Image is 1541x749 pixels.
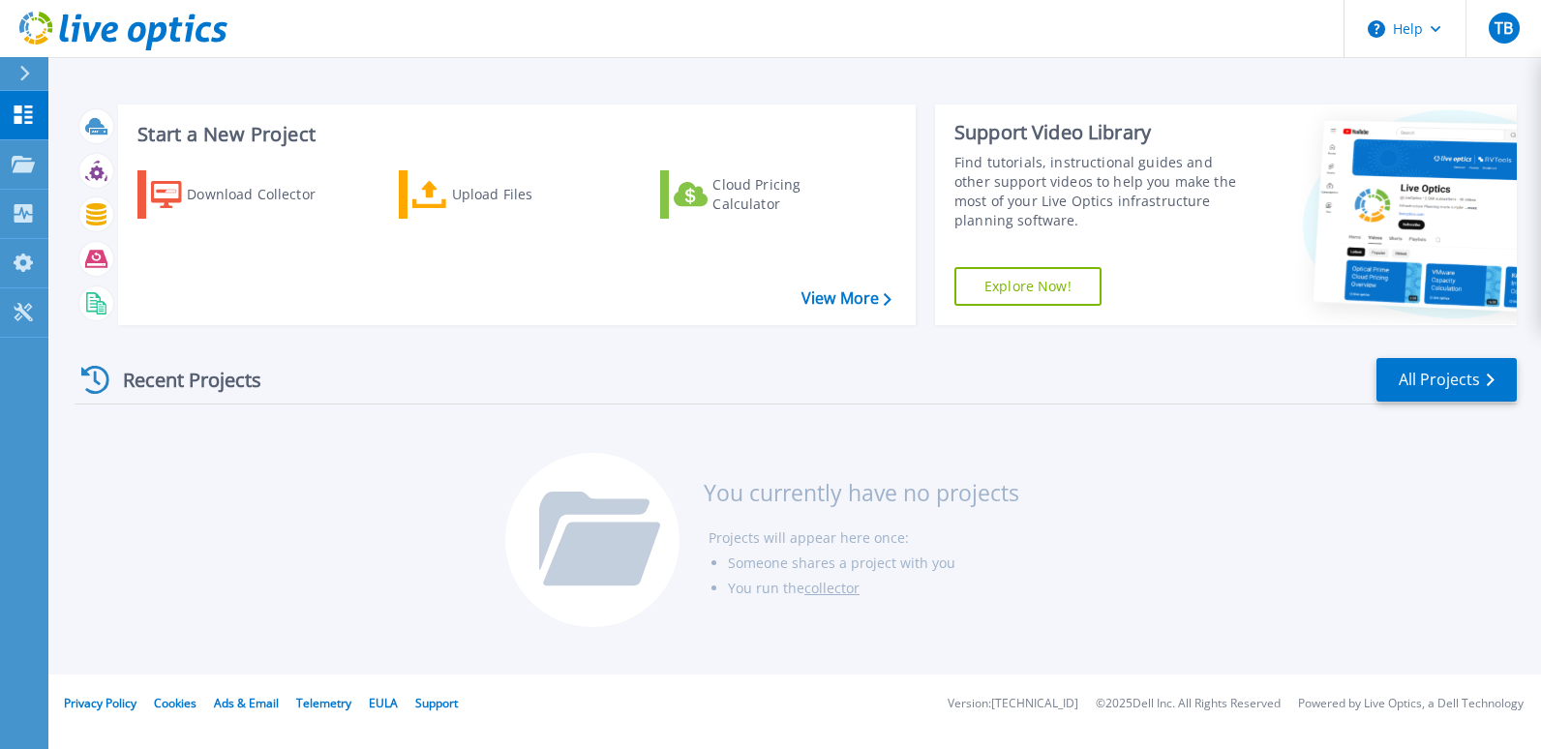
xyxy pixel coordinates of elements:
[296,695,351,711] a: Telemetry
[954,267,1102,306] a: Explore Now!
[801,289,891,308] a: View More
[154,695,196,711] a: Cookies
[954,153,1248,230] div: Find tutorials, instructional guides and other support videos to help you make the most of your L...
[137,124,891,145] h3: Start a New Project
[399,170,615,219] a: Upload Files
[1495,20,1513,36] span: TB
[1376,358,1517,402] a: All Projects
[452,175,607,214] div: Upload Files
[1298,698,1524,710] li: Powered by Live Optics, a Dell Technology
[369,695,398,711] a: EULA
[948,698,1078,710] li: Version: [TECHNICAL_ID]
[728,576,1019,601] li: You run the
[415,695,458,711] a: Support
[660,170,876,219] a: Cloud Pricing Calculator
[64,695,136,711] a: Privacy Policy
[187,175,342,214] div: Download Collector
[75,356,287,404] div: Recent Projects
[1096,698,1281,710] li: © 2025 Dell Inc. All Rights Reserved
[709,525,1019,551] li: Projects will appear here once:
[214,695,279,711] a: Ads & Email
[954,120,1248,145] div: Support Video Library
[137,170,353,219] a: Download Collector
[804,579,860,597] a: collector
[704,482,1019,503] h3: You currently have no projects
[712,175,867,214] div: Cloud Pricing Calculator
[728,551,1019,576] li: Someone shares a project with you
